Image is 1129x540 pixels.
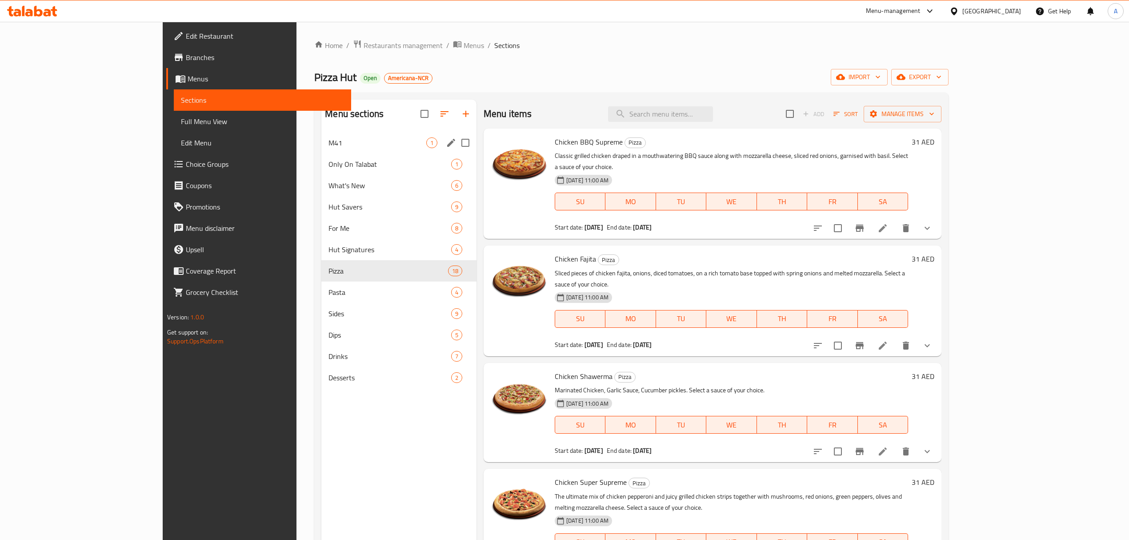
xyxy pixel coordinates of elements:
[321,175,476,196] div: What's New6
[917,218,938,239] button: show more
[625,137,646,148] div: Pizza
[656,416,706,434] button: TU
[555,370,613,383] span: Chicken Shawerma
[427,139,437,147] span: 1
[615,372,635,382] span: Pizza
[849,441,870,462] button: Branch-specific-item
[452,331,462,339] span: 5
[807,310,857,328] button: FR
[555,310,605,328] button: SU
[555,491,908,513] p: The ultimate mix of chicken pepperoni and juicy grilled chicken strips together with mushrooms, r...
[895,335,917,356] button: delete
[167,311,189,323] span: Version:
[328,372,451,383] span: Desserts
[451,308,462,319] div: items
[555,193,605,210] button: SU
[360,73,380,84] div: Open
[328,244,451,255] span: Hut Signatures
[706,416,757,434] button: WE
[451,201,462,212] div: items
[807,218,829,239] button: sort-choices
[625,137,645,148] span: Pizza
[607,339,632,351] span: End date:
[321,303,476,324] div: Sides9
[761,312,804,325] span: TH
[452,352,462,361] span: 7
[757,310,807,328] button: TH
[710,419,753,431] span: WE
[166,218,351,239] a: Menu disclaimer
[605,193,656,210] button: MO
[166,282,351,303] a: Grocery Checklist
[321,346,476,367] div: Drinks7
[484,107,532,121] h2: Menu items
[426,137,437,148] div: items
[757,193,807,210] button: TH
[555,445,583,456] span: Start date:
[838,72,881,83] span: import
[167,335,224,347] a: Support.OpsPlatform
[563,399,612,408] span: [DATE] 11:00 AM
[811,312,854,325] span: FR
[807,335,829,356] button: sort-choices
[444,136,458,149] button: edit
[321,129,476,392] nav: Menu sections
[861,312,905,325] span: SA
[831,107,860,121] button: Sort
[607,222,632,233] span: End date:
[811,195,854,208] span: FR
[833,109,858,119] span: Sort
[328,223,451,234] span: For Me
[660,419,703,431] span: TU
[761,419,804,431] span: TH
[877,223,888,234] a: Edit menu item
[605,416,656,434] button: MO
[328,330,451,340] span: Dips
[917,335,938,356] button: show more
[829,219,847,238] span: Select to update
[166,260,351,282] a: Coverage Report
[328,159,451,169] span: Only On Talabat
[922,446,933,457] svg: Show Choices
[555,476,627,489] span: Chicken Super Supreme
[761,195,804,208] span: TH
[831,69,888,85] button: import
[186,159,344,169] span: Choice Groups
[633,445,652,456] b: [DATE]
[434,103,455,125] span: Sort sections
[858,416,908,434] button: SA
[608,106,713,122] input: search
[186,266,344,276] span: Coverage Report
[166,68,351,89] a: Menus
[167,326,208,338] span: Get support on:
[895,218,917,239] button: delete
[922,223,933,234] svg: Show Choices
[706,310,757,328] button: WE
[325,107,384,121] h2: Menu sections
[866,6,921,16] div: Menu-management
[451,287,462,298] div: items
[328,137,426,148] span: M41
[633,339,652,351] b: [DATE]
[451,244,462,255] div: items
[328,287,451,298] span: Pasta
[190,311,204,323] span: 1.0.0
[446,40,449,51] li: /
[807,416,857,434] button: FR
[415,105,434,123] span: Select all sections
[452,246,462,254] span: 4
[563,293,612,302] span: [DATE] 11:00 AM
[871,109,934,120] span: Manage items
[629,478,650,488] div: Pizza
[559,312,602,325] span: SU
[166,25,351,47] a: Edit Restaurant
[186,201,344,212] span: Promotions
[877,340,888,351] a: Edit menu item
[321,196,476,218] div: Hut Savers9
[494,40,520,51] span: Sections
[555,135,623,149] span: Chicken BBQ Supreme
[174,132,351,153] a: Edit Menu
[321,282,476,303] div: Pasta4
